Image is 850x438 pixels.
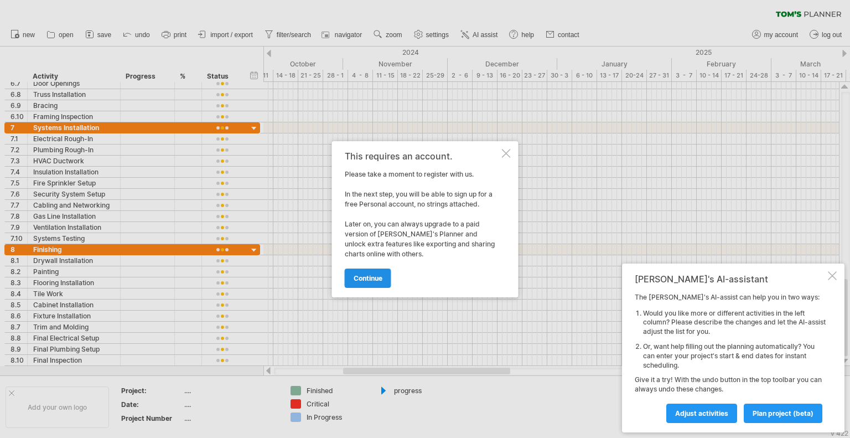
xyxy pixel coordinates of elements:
span: continue [354,274,382,282]
span: Adjust activities [675,409,728,418]
span: plan project (beta) [753,409,813,418]
a: plan project (beta) [744,404,822,423]
div: [PERSON_NAME]'s AI-assistant [635,274,826,285]
li: Would you like more or different activities in the left column? Please describe the changes and l... [643,309,826,337]
div: The [PERSON_NAME]'s AI-assist can help you in two ways: Give it a try! With the undo button in th... [635,293,826,422]
a: continue [345,269,391,288]
div: Please take a moment to register with us. In the next step, you will be able to sign up for a fre... [345,151,500,287]
div: This requires an account. [345,151,500,161]
a: Adjust activities [666,404,737,423]
li: Or, want help filling out the planning automatically? You can enter your project's start & end da... [643,342,826,370]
